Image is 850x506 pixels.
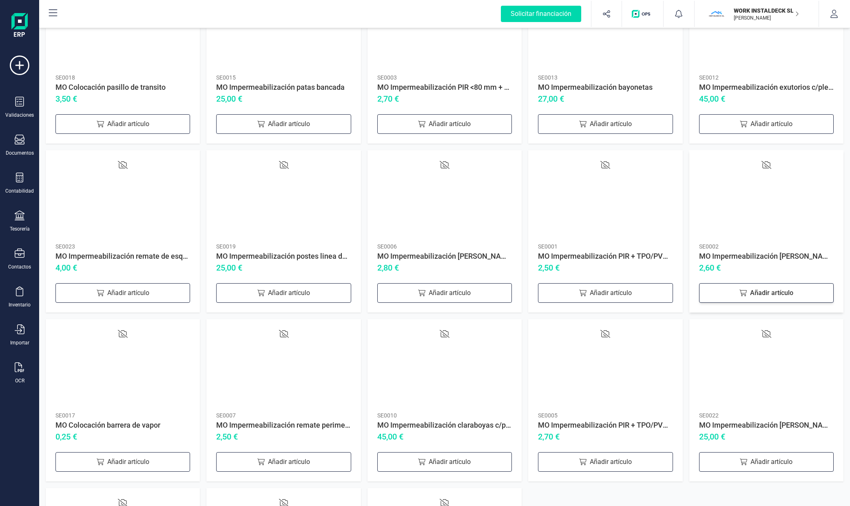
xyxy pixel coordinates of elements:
[632,10,653,18] img: Logo de OPS
[55,82,190,93] div: MO Colocación pasillo de transito
[15,377,24,384] div: OCR
[699,262,721,273] span: 2,60 €
[377,431,403,442] span: 45,00 €
[55,73,190,82] div: SE0018
[538,262,560,273] span: 2,50 €
[55,251,190,262] div: MO Impermeabilización remate de esquina/rincon
[699,283,834,303] div: Añadir artículo
[538,93,564,104] span: 27,00 €
[5,188,34,194] div: Contabilidad
[10,226,30,232] div: Tesorería
[627,1,658,27] button: Logo de OPS
[55,114,190,134] div: Añadir artículo
[538,452,673,472] div: Añadir artículo
[699,251,834,262] div: MO Impermeabilización [PERSON_NAME] + TPO/PVC fijada mecanicamente
[699,452,834,472] div: Añadir artículo
[9,302,31,308] div: Inventario
[699,242,834,251] div: SE0002
[377,411,512,419] div: SE0010
[377,73,512,82] div: SE0003
[55,93,77,104] span: 3,50 €
[377,419,512,431] div: MO Impermeabilización claraboyas c/pletina
[377,242,512,251] div: SE0006
[216,431,238,442] span: 2,50 €
[216,242,351,251] div: SE0019
[8,264,31,270] div: Contactos
[538,283,673,303] div: Añadir artículo
[216,93,242,104] span: 25,00 €
[491,1,591,27] button: Solicitar financiación
[6,150,34,156] div: Documentos
[699,82,834,93] div: MO Impermeabilización exutorios c/pletina
[699,114,834,134] div: Añadir artículo
[538,82,673,93] div: MO Impermeabilización bayonetas
[501,6,581,22] div: Solicitar financiación
[216,114,351,134] div: Añadir artículo
[538,411,673,419] div: SE0005
[538,242,673,251] div: SE0001
[55,262,77,273] span: 4,00 €
[216,411,351,419] div: SE0007
[55,431,77,442] span: 0,25 €
[708,5,726,23] img: WO
[377,251,512,262] div: MO Impermeabilización [PERSON_NAME] + TPO/PVC fijacion mixta
[734,7,799,15] p: WORK INSTALDECK SL
[55,411,190,419] div: SE0017
[377,452,512,472] div: Añadir artículo
[55,242,190,251] div: SE0023
[377,82,512,93] div: MO Impermeabilización PIR <80 mm + TPO/PVC fijada mecanicamente
[216,251,351,262] div: MO Impermeabilización postes linea de vida
[377,114,512,134] div: Añadir artículo
[377,262,399,273] span: 2,80 €
[216,283,351,303] div: Añadir artículo
[216,82,351,93] div: MO Impermeabilización patas bancada
[216,452,351,472] div: Añadir artículo
[538,73,673,82] div: SE0013
[10,340,29,346] div: Importar
[734,15,799,21] p: [PERSON_NAME]
[699,73,834,82] div: SE0012
[377,283,512,303] div: Añadir artículo
[11,13,28,39] img: Logo Finanedi
[699,419,834,431] div: MO Impermeabilización [PERSON_NAME]
[216,262,242,273] span: 25,00 €
[538,114,673,134] div: Añadir artículo
[55,452,190,472] div: Añadir artículo
[699,431,725,442] span: 25,00 €
[55,419,190,431] div: MO Colocación barrera de vapor
[699,411,834,419] div: SE0022
[699,93,725,104] span: 45,00 €
[538,419,673,431] div: MO Impermeabilización PIR + TPO/PVC fijacion mixta
[538,251,673,262] div: MO Impermeabilización PIR + TPO/PVC fijada mecanicamente
[5,112,34,118] div: Validaciones
[538,431,560,442] span: 2,70 €
[377,93,399,104] span: 2,70 €
[216,73,351,82] div: SE0015
[704,1,809,27] button: WOWORK INSTALDECK SL[PERSON_NAME]
[216,419,351,431] div: MO Impermeabilización remate perimetral
[55,283,190,303] div: Añadir artículo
